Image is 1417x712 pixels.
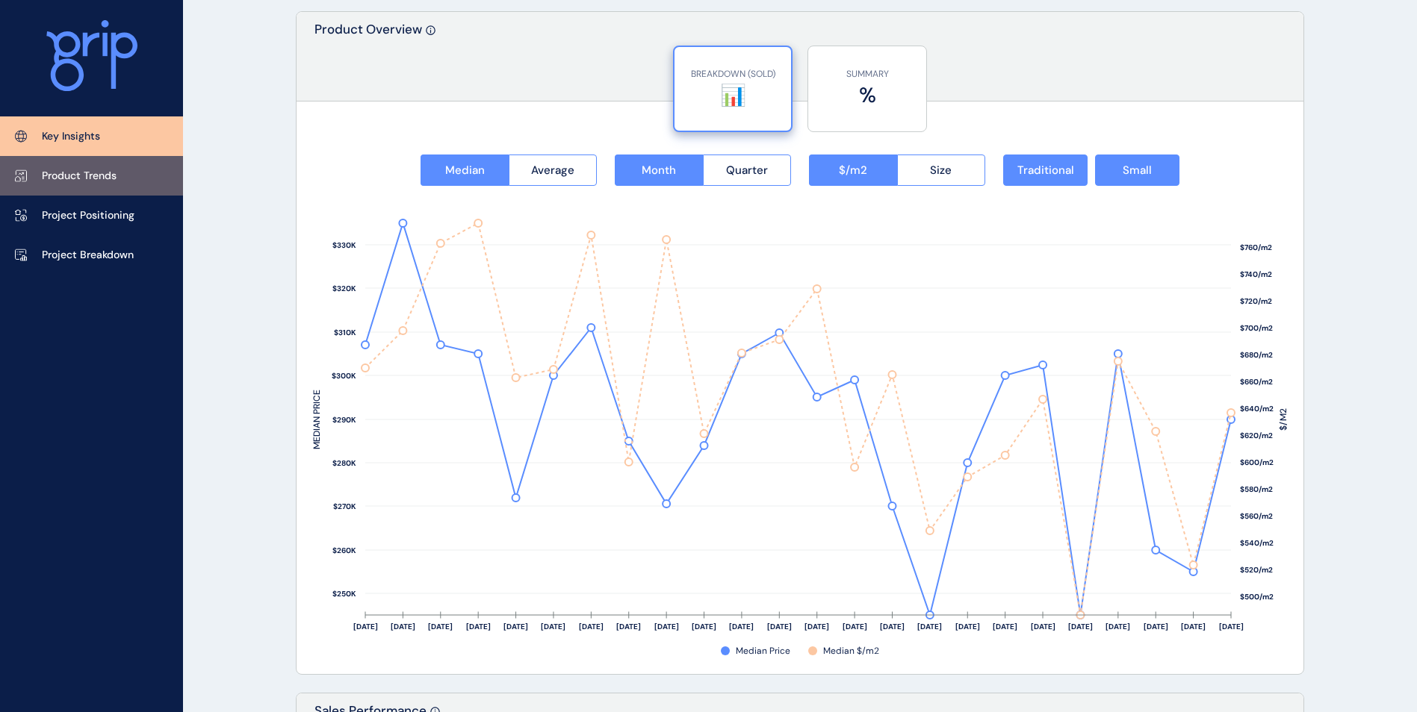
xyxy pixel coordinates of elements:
button: Size [897,154,986,186]
button: Month [615,154,703,186]
text: $/M2 [1277,408,1289,431]
text: $700/m2 [1240,323,1273,333]
text: $720/m2 [1240,296,1272,306]
p: Product Overview [314,21,422,101]
p: BREAKDOWN (SOLD) [682,68,784,81]
button: Average [509,154,598,186]
text: $500/m2 [1240,592,1274,602]
text: $560/m2 [1240,511,1273,521]
span: $/m2 [839,163,867,178]
span: Quarter [726,163,768,178]
span: Median [445,163,485,178]
p: SUMMARY [816,68,919,81]
button: Quarter [703,154,792,186]
span: Median $/m2 [823,645,879,658]
text: $640/m2 [1240,404,1274,413]
text: $760/m2 [1240,243,1272,252]
p: Product Trends [42,169,117,184]
text: $620/m2 [1240,431,1273,440]
span: Month [642,163,676,178]
text: $660/m2 [1240,377,1273,387]
text: $520/m2 [1240,565,1273,575]
span: Size [930,163,952,178]
p: Project Breakdown [42,248,134,263]
span: Small [1123,163,1152,178]
button: Traditional [1003,154,1088,186]
text: $600/m2 [1240,458,1274,467]
p: Project Positioning [42,208,134,223]
label: % [816,81,919,110]
text: $680/m2 [1240,350,1273,360]
button: $/m2 [809,154,897,186]
span: Traditional [1017,163,1074,178]
text: $540/m2 [1240,538,1274,548]
span: Median Price [736,645,790,658]
span: Average [531,163,574,178]
text: $740/m2 [1240,269,1272,279]
text: $580/m2 [1240,484,1273,494]
label: 📊 [682,81,784,110]
button: Median [421,154,509,186]
p: Key Insights [42,129,100,144]
button: Small [1095,154,1179,186]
